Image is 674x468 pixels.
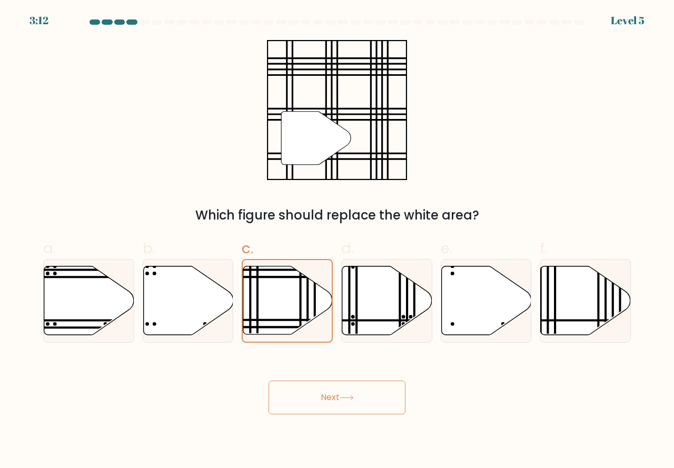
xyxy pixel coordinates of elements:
[49,206,625,225] div: Which figure should replace the white area?
[611,13,645,28] div: Level 5
[540,238,547,258] span: f.
[441,238,452,258] span: e.
[242,238,253,258] span: c.
[29,13,48,28] div: 3:12
[143,238,155,258] span: b.
[341,238,354,258] span: d.
[269,381,405,414] button: Next
[281,112,351,165] g: "
[43,238,56,258] span: a.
